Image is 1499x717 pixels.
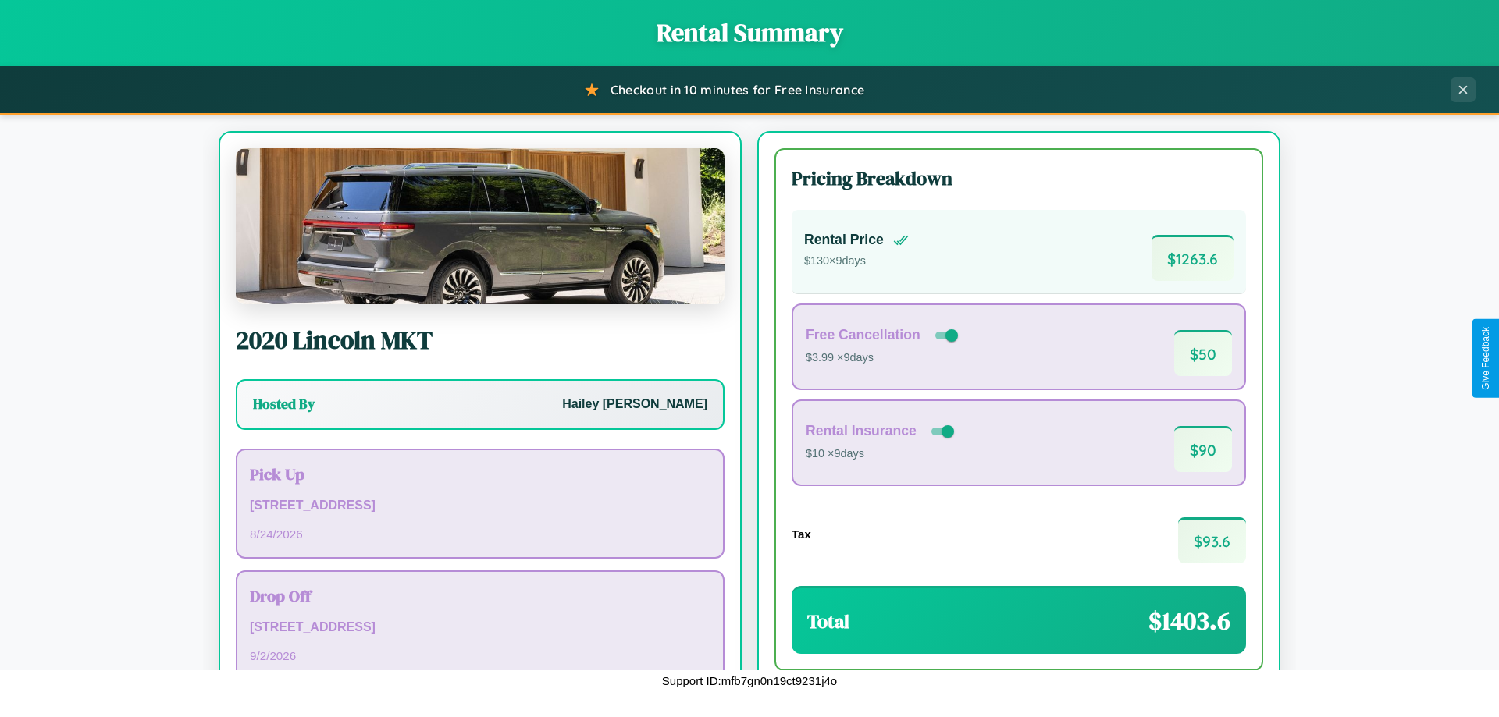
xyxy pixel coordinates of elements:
span: $ 93.6 [1178,517,1246,563]
span: $ 1263.6 [1152,235,1234,281]
p: Support ID: mfb7gn0n19ct9231j4o [662,670,837,691]
div: Give Feedback [1480,327,1491,390]
p: [STREET_ADDRESS] [250,495,710,517]
span: $ 50 [1174,330,1232,376]
span: $ 90 [1174,426,1232,472]
h4: Rental Price [804,232,884,248]
h2: 2020 Lincoln MKT [236,323,725,357]
h3: Hosted By [253,395,315,414]
span: Checkout in 10 minutes for Free Insurance [611,82,864,98]
p: $10 × 9 days [806,444,957,464]
h3: Pick Up [250,463,710,485]
p: $ 130 × 9 days [804,251,909,272]
p: [STREET_ADDRESS] [250,616,710,639]
h3: Drop Off [250,584,710,607]
p: Hailey [PERSON_NAME] [562,393,707,416]
span: $ 1403.6 [1148,604,1230,638]
img: Lincoln MKT [236,148,725,304]
h4: Tax [792,527,811,541]
p: 8 / 24 / 2026 [250,524,710,545]
h4: Rental Insurance [806,423,917,439]
h1: Rental Summary [16,16,1483,50]
h3: Total [807,609,849,634]
p: $3.99 × 9 days [806,348,961,368]
h3: Pricing Breakdown [792,165,1246,191]
p: 9 / 2 / 2026 [250,645,710,666]
h4: Free Cancellation [806,327,920,343]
